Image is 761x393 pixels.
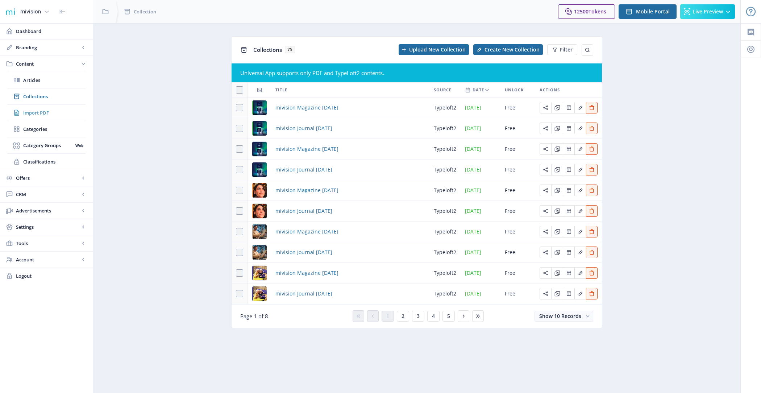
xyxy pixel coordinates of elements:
[16,207,80,214] span: Advertisements
[461,242,500,263] td: [DATE]
[551,124,563,131] a: Edit page
[7,154,86,170] a: Classifications
[16,44,80,51] span: Branding
[574,228,586,235] a: Edit page
[412,311,424,322] button: 3
[386,313,389,319] span: 1
[275,103,338,112] span: mivision Magazine [DATE]
[285,46,295,53] span: 75
[20,4,41,20] div: mivision
[500,180,535,201] td: Free
[563,104,574,111] a: Edit page
[551,248,563,255] a: Edit page
[574,104,586,111] a: Edit page
[23,142,73,149] span: Category Groups
[551,290,563,297] a: Edit page
[574,124,586,131] a: Edit page
[429,118,461,139] td: typeloft2
[73,142,86,149] nb-badge: Web
[429,160,461,180] td: typeloft2
[619,4,677,19] button: Mobile Portal
[429,98,461,118] td: typeloft2
[16,240,80,247] span: Tools
[7,121,86,137] a: Categories
[434,86,452,94] span: Source
[399,44,469,55] button: Upload New Collection
[500,201,535,222] td: Free
[252,183,267,198] img: 7d8c833c-88cc-4bf2-a5e2-8c9cdec03a2a.jpg
[586,104,598,111] a: Edit page
[540,166,551,173] a: Edit page
[231,36,602,328] app-collection-view: Collections
[275,165,332,174] a: mivision Journal [DATE]
[442,311,455,322] button: 5
[586,248,598,255] a: Edit page
[16,256,80,263] span: Account
[461,118,500,139] td: [DATE]
[540,145,551,152] a: Edit page
[500,160,535,180] td: Free
[473,86,484,94] span: Date
[275,124,332,133] a: mivision Journal [DATE]
[275,207,332,215] a: mivision Journal [DATE]
[275,86,287,94] span: Title
[574,186,586,193] a: Edit page
[586,166,598,173] a: Edit page
[275,186,338,195] a: mivision Magazine [DATE]
[574,166,586,173] a: Edit page
[427,311,440,322] button: 4
[16,174,80,182] span: Offers
[275,269,338,277] a: mivision Magazine [DATE]
[429,242,461,263] td: typeloft2
[240,313,268,320] span: Page 1 of 8
[551,166,563,173] a: Edit page
[693,9,723,15] span: Live Preview
[551,269,563,276] a: Edit page
[253,46,282,53] span: Collections
[500,139,535,160] td: Free
[574,145,586,152] a: Edit page
[409,47,466,53] span: Upload New Collection
[461,284,500,304] td: [DATE]
[540,248,551,255] a: Edit page
[23,158,86,165] span: Classifications
[16,223,80,231] span: Settings
[402,313,404,319] span: 2
[23,93,86,100] span: Collections
[461,201,500,222] td: [DATE]
[432,313,435,319] span: 4
[16,191,80,198] span: CRM
[574,290,586,297] a: Edit page
[551,145,563,152] a: Edit page
[252,142,267,156] img: 72d0d4c7-5070-46cf-950b-06a0f92ed3b4.jpg
[275,227,338,236] a: mivision Magazine [DATE]
[461,139,500,160] td: [DATE]
[560,47,573,53] span: Filter
[252,121,267,136] img: 1bdeaa01-db5e-4aec-8046-0d1e4f476441.jpg
[535,311,593,322] button: Show 10 Records
[7,72,86,88] a: Articles
[461,160,500,180] td: [DATE]
[252,266,267,280] img: 806636fa-4d5d-4a30-8ac1-1cd56a1f7b8c.jpg
[551,104,563,111] a: Edit page
[469,44,543,55] a: New page
[275,289,332,298] span: mivision Journal [DATE]
[429,139,461,160] td: typeloft2
[500,118,535,139] td: Free
[429,180,461,201] td: typeloft2
[461,263,500,284] td: [DATE]
[563,186,574,193] a: Edit page
[500,263,535,284] td: Free
[563,269,574,276] a: Edit page
[586,269,598,276] a: Edit page
[540,290,551,297] a: Edit page
[275,248,332,257] span: mivision Journal [DATE]
[134,8,156,15] span: Collection
[586,124,598,131] a: Edit page
[240,69,593,76] div: Universal App supports only PDF and TypeLoft2 contents.
[574,269,586,276] a: Edit page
